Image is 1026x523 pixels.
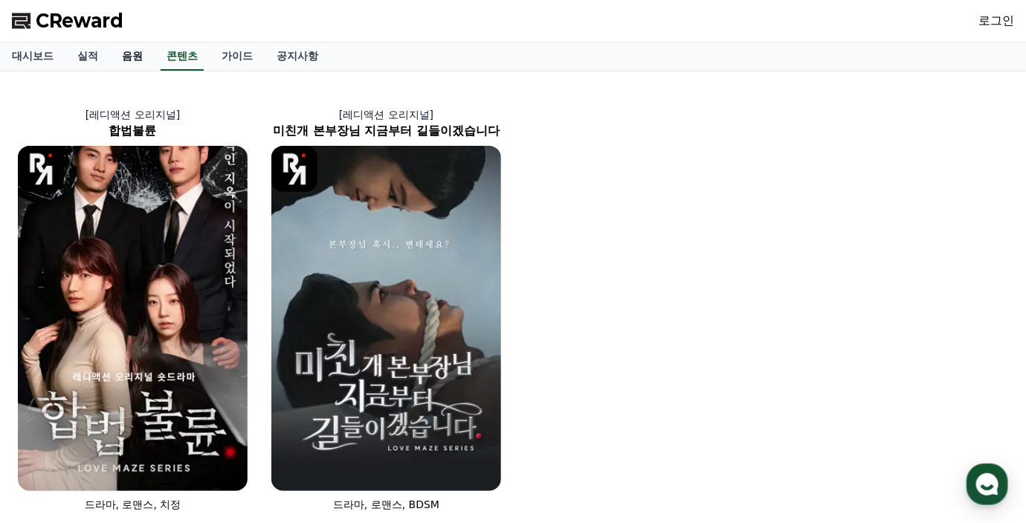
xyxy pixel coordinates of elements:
img: [object Object] Logo [18,146,64,192]
a: 홈 [4,400,98,437]
img: 합법불륜 [18,146,248,491]
span: 설정 [230,422,248,434]
span: 홈 [47,422,56,434]
a: 대화 [98,400,192,437]
a: 가이드 [210,42,265,71]
a: CReward [12,9,123,33]
span: 드라마, 로맨스, 치정 [85,498,181,510]
img: [object Object] Logo [271,146,317,192]
span: 대화 [136,423,154,434]
h2: 합법불륜 [6,122,259,140]
p: [레디액션 오리지널] [6,107,259,122]
a: 설정 [192,400,285,437]
span: CReward [36,9,123,33]
a: 공지사항 [265,42,330,71]
img: 미친개 본부장님 지금부터 길들이겠습니다 [271,146,501,491]
h2: 미친개 본부장님 지금부터 길들이겠습니다 [259,122,513,140]
a: 실적 [65,42,110,71]
a: 음원 [110,42,155,71]
a: 콘텐츠 [161,42,204,71]
p: [레디액션 오리지널] [259,107,513,122]
a: 로그인 [978,12,1014,30]
span: 드라마, 로맨스, BDSM [333,498,439,510]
